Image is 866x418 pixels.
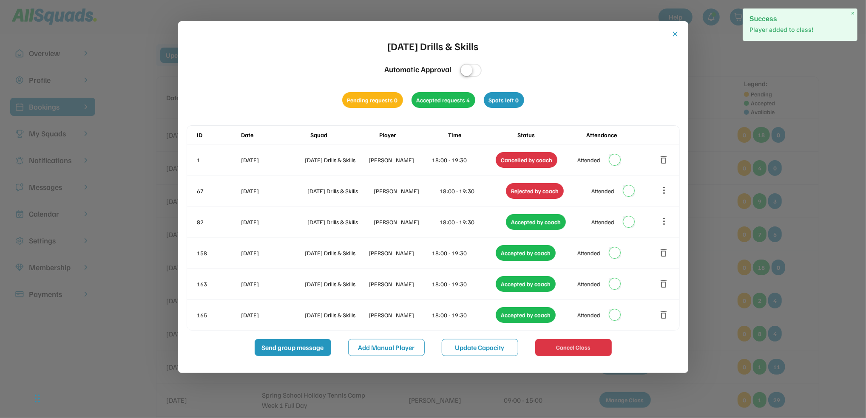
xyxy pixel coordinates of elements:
[305,280,367,288] div: [DATE] Drills & Skills
[577,249,600,257] div: Attended
[379,130,446,139] div: Player
[384,64,451,75] div: Automatic Approval
[241,249,304,257] div: [DATE]
[517,130,585,139] div: Status
[586,130,653,139] div: Attendance
[442,339,518,356] button: Update Capacity
[197,217,240,226] div: 82
[241,186,306,195] div: [DATE]
[432,249,494,257] div: 18:00 - 19:30
[197,186,240,195] div: 67
[659,155,669,165] button: delete
[577,311,600,319] div: Attended
[369,311,431,319] div: [PERSON_NAME]
[241,155,304,164] div: [DATE]
[440,217,505,226] div: 18:00 - 19:30
[241,311,304,319] div: [DATE]
[197,130,240,139] div: ID
[659,279,669,289] button: delete
[197,155,240,164] div: 1
[750,25,851,34] p: Player added to class!
[484,92,524,108] div: Spots left 0
[591,217,614,226] div: Attended
[255,339,331,356] button: Send group message
[241,217,306,226] div: [DATE]
[577,155,600,164] div: Attended
[496,245,556,261] div: Accepted by coach
[307,217,372,226] div: [DATE] Drills & Skills
[305,249,367,257] div: [DATE] Drills & Skills
[305,155,367,164] div: [DATE] Drills & Skills
[412,92,475,108] div: Accepted requests 4
[197,280,240,288] div: 163
[369,249,431,257] div: [PERSON_NAME]
[305,311,367,319] div: [DATE] Drills & Skills
[432,311,494,319] div: 18:00 - 19:30
[197,249,240,257] div: 158
[448,130,515,139] div: Time
[369,155,431,164] div: [PERSON_NAME]
[440,186,505,195] div: 18:00 - 19:30
[310,130,378,139] div: Squad
[671,30,680,38] button: close
[506,183,564,199] div: Rejected by coach
[659,310,669,320] button: delete
[374,217,438,226] div: [PERSON_NAME]
[374,186,438,195] div: [PERSON_NAME]
[241,130,309,139] div: Date
[591,186,614,195] div: Attended
[659,248,669,258] button: delete
[241,280,304,288] div: [DATE]
[348,339,425,356] button: Add Manual Player
[496,276,556,292] div: Accepted by coach
[577,280,600,288] div: Attended
[432,280,494,288] div: 18:00 - 19:30
[851,10,855,17] span: ×
[342,92,403,108] div: Pending requests 0
[388,38,479,54] div: [DATE] Drills & Skills
[535,339,612,356] button: Cancel Class
[432,155,494,164] div: 18:00 - 19:30
[506,214,566,230] div: Accepted by coach
[369,280,431,288] div: [PERSON_NAME]
[496,307,556,323] div: Accepted by coach
[197,311,240,319] div: 165
[750,15,851,23] h2: Success
[496,152,557,168] div: Cancelled by coach
[307,186,372,195] div: [DATE] Drills & Skills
